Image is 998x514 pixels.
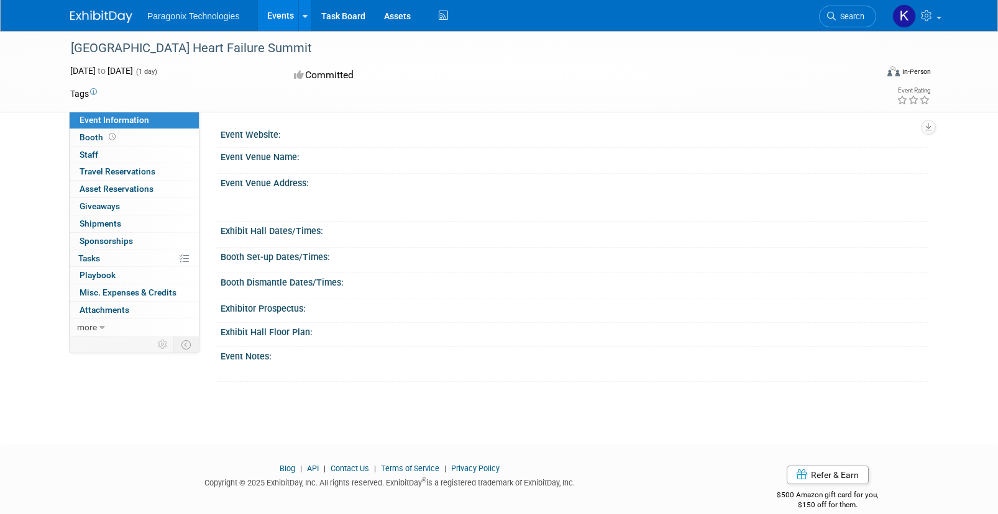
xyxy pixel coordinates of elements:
img: Format-Inperson.png [887,66,900,76]
a: Travel Reservations [70,163,199,180]
div: [GEOGRAPHIC_DATA] Heart Failure Summit [66,37,858,60]
td: Personalize Event Tab Strip [152,336,174,353]
div: $150 off for them. [728,500,928,510]
td: Tags [70,88,97,100]
span: Misc. Expenses & Credits [80,287,176,297]
a: API [307,464,319,473]
span: | [371,464,379,473]
a: more [70,319,199,336]
span: Giveaways [80,201,120,211]
span: Playbook [80,270,116,280]
a: Search [819,6,876,27]
a: Shipments [70,215,199,232]
span: Tasks [78,253,100,263]
span: Paragonix Technologies [147,11,239,21]
span: Travel Reservations [80,166,155,176]
div: Event Rating [897,88,930,94]
div: In-Person [902,67,931,76]
div: Booth Set-up Dates/Times: [221,248,928,263]
span: Event Information [80,115,149,125]
a: Terms of Service [381,464,439,473]
span: Booth [80,132,118,142]
div: Exhibit Hall Floor Plan: [221,323,928,338]
div: Committed [290,65,565,86]
span: Sponsorships [80,236,133,246]
span: Booth not reserved yet [106,132,118,142]
span: | [321,464,329,473]
span: more [77,322,97,332]
div: Event Notes: [221,347,928,363]
div: Exhibitor Prospectus: [221,299,928,315]
a: Booth [70,129,199,146]
span: Shipments [80,219,121,228]
div: Event Website: [221,125,928,141]
a: Staff [70,147,199,163]
div: Booth Dismantle Dates/Times: [221,273,928,289]
span: [DATE] [DATE] [70,66,133,76]
img: ExhibitDay [70,11,132,23]
a: Attachments [70,302,199,318]
a: Refer & Earn [787,466,869,484]
a: Asset Reservations [70,181,199,197]
a: Giveaways [70,198,199,215]
span: Search [836,12,864,21]
div: Event Venue Address: [221,174,928,189]
div: Event Venue Name: [221,148,928,163]
a: Privacy Policy [451,464,500,473]
a: Playbook [70,267,199,284]
span: | [297,464,305,473]
div: Exhibit Hall Dates/Times: [221,222,928,237]
span: | [441,464,449,473]
sup: ® [422,477,426,484]
div: $500 Amazon gift card for you, [728,482,928,510]
img: Krista Paplaczyk [892,4,916,28]
div: Event Format [803,65,931,83]
a: Tasks [70,250,199,267]
span: Staff [80,150,98,160]
td: Toggle Event Tabs [174,336,199,353]
span: (1 day) [135,68,157,76]
a: Event Information [70,112,199,128]
a: Blog [280,464,295,473]
div: Copyright © 2025 ExhibitDay, Inc. All rights reserved. ExhibitDay is a registered trademark of Ex... [70,474,709,489]
a: Contact Us [331,464,369,473]
span: Asset Reservations [80,184,153,194]
span: Attachments [80,305,129,315]
a: Misc. Expenses & Credits [70,284,199,301]
span: to [96,66,108,76]
a: Sponsorships [70,233,199,250]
